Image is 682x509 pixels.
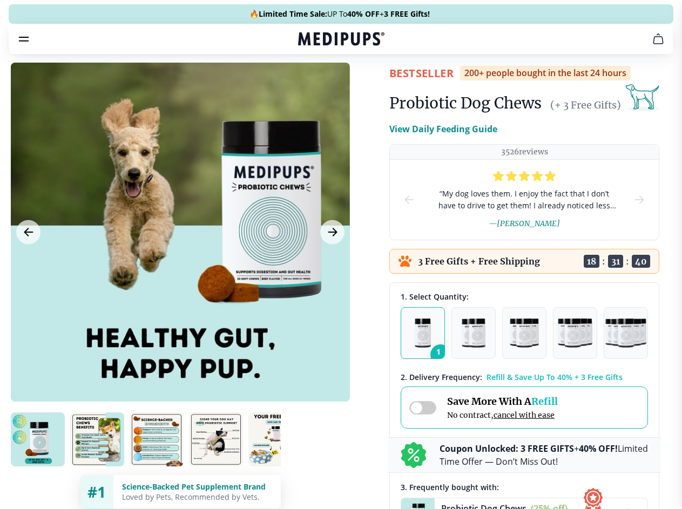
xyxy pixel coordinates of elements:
[389,93,542,113] h1: Probiotic Dog Chews
[401,291,648,302] div: 1. Select Quantity:
[389,123,497,135] p: View Daily Feeding Guide
[632,255,650,268] span: 40
[248,412,302,466] img: Probiotic Dog Chews | Natural Dog Supplements
[122,492,272,502] div: Loved by Pets, Recommended by Vets.
[608,255,623,268] span: 31
[70,412,124,466] img: Probiotic Dog Chews | Natural Dog Supplements
[401,482,499,492] span: 3 . Frequently bought with:
[531,395,558,408] span: Refill
[401,372,482,382] span: 2 . Delivery Frequency:
[130,412,184,466] img: Probiotic Dog Chews | Natural Dog Supplements
[645,26,671,52] button: cart
[579,443,618,454] b: 40% OFF!
[626,256,629,267] span: :
[510,318,539,348] img: Pack of 3 - Natural Dog Supplements
[320,220,345,245] button: Next Image
[462,318,485,348] img: Pack of 2 - Natural Dog Supplements
[433,188,616,212] span: “ My dog loves them. I enjoy the fact that I don’t have to drive to get them! I already noticed l...
[602,256,605,267] span: :
[447,410,558,420] span: No contract,
[440,443,574,454] b: Coupon Unlocked: 3 FREE GIFTS
[494,410,555,420] span: cancel with ease
[16,220,40,245] button: Previous Image
[389,66,454,80] span: BestSeller
[501,147,548,157] p: 3526 reviews
[605,318,647,348] img: Pack of 5 - Natural Dog Supplements
[249,9,430,19] span: 🔥 UP To +
[489,219,560,228] span: — [PERSON_NAME]
[87,481,106,502] span: #1
[122,481,272,492] div: Science-Backed Pet Supplement Brand
[17,32,30,45] button: burger-menu
[460,66,631,80] div: 200+ people bought in the last 24 hours
[550,99,621,111] span: (+ 3 Free Gifts)
[447,395,558,408] span: Save More With A
[633,160,646,240] button: next-slide
[298,31,384,49] a: Medipups
[558,318,592,348] img: Pack of 4 - Natural Dog Supplements
[11,412,65,466] img: Probiotic Dog Chews | Natural Dog Supplements
[584,255,599,268] span: 18
[401,307,445,359] button: 1
[430,344,451,365] span: 1
[418,256,540,267] p: 3 Free Gifts + Free Shipping
[415,318,431,348] img: Pack of 1 - Natural Dog Supplements
[440,442,648,468] p: + Limited Time Offer — Don’t Miss Out!
[403,160,416,240] button: prev-slide
[189,412,243,466] img: Probiotic Dog Chews | Natural Dog Supplements
[487,372,623,382] span: Refill & Save Up To 40% + 3 Free Gifts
